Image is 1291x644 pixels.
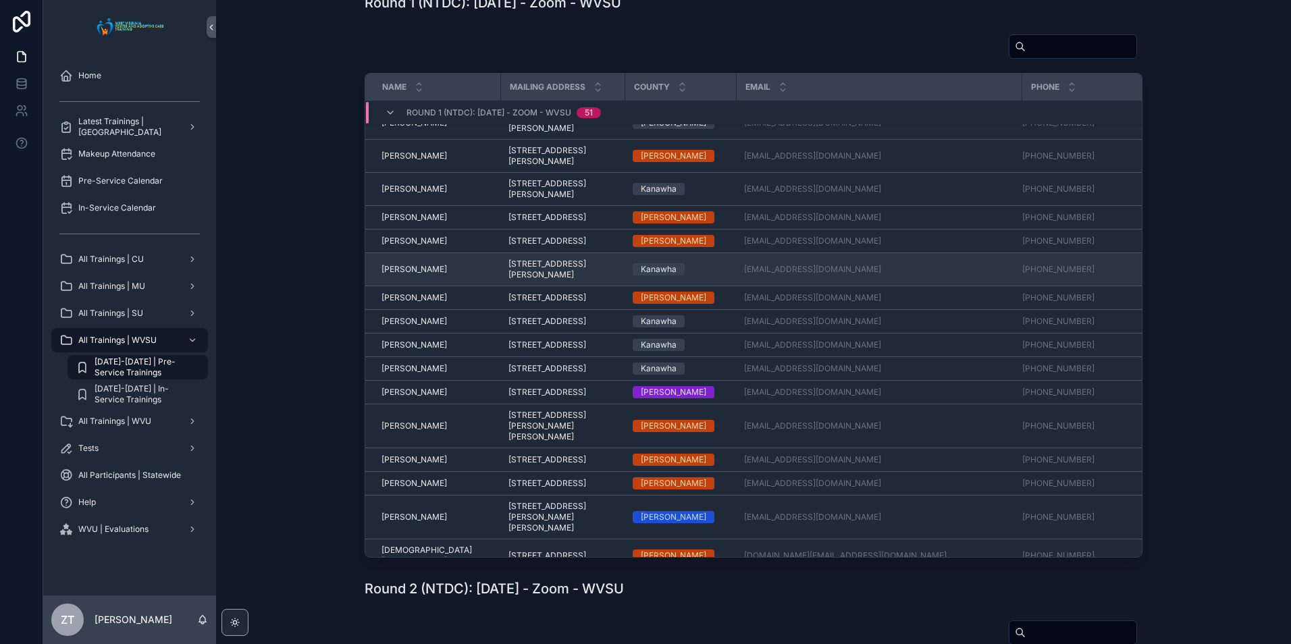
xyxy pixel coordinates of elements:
a: In-Service Calendar [51,196,208,220]
a: [STREET_ADDRESS] [508,454,616,465]
a: [EMAIL_ADDRESS][DOMAIN_NAME] [744,363,881,374]
a: [PERSON_NAME] [633,454,728,466]
a: All Trainings | MU [51,274,208,298]
a: [PERSON_NAME] [381,478,492,489]
a: [PHONE_NUMBER] [1022,387,1095,398]
span: All Trainings | WVU [78,416,151,427]
a: [PHONE_NUMBER] [1022,421,1095,431]
div: 51 [585,107,593,118]
div: Kanawha [641,315,677,327]
span: [PERSON_NAME] [381,212,447,223]
a: [PHONE_NUMBER] [1022,236,1138,246]
span: Help [78,497,96,508]
a: [PHONE_NUMBER] [1022,363,1095,374]
a: WVU | Evaluations [51,517,208,541]
span: [DATE]-[DATE] | In-Service Trainings [95,383,194,405]
a: [EMAIL_ADDRESS][DOMAIN_NAME] [744,236,1013,246]
a: Help [51,490,208,514]
a: Kanawha [633,339,728,351]
span: All Trainings | MU [78,281,145,292]
a: [EMAIL_ADDRESS][DOMAIN_NAME] [744,454,881,465]
a: [STREET_ADDRESS][PERSON_NAME][PERSON_NAME] [508,501,616,533]
span: [DEMOGRAPHIC_DATA][PERSON_NAME] [381,545,492,566]
a: Latest Trainings | [GEOGRAPHIC_DATA] [51,115,208,139]
a: [EMAIL_ADDRESS][DOMAIN_NAME] [744,151,881,161]
span: [STREET_ADDRESS][PERSON_NAME] [508,145,616,167]
div: [PERSON_NAME] [641,292,706,304]
a: [PERSON_NAME] [381,212,492,223]
span: [PERSON_NAME] [381,363,447,374]
a: [EMAIL_ADDRESS][DOMAIN_NAME] [744,387,881,398]
a: [DOMAIN_NAME][EMAIL_ADDRESS][DOMAIN_NAME] [744,550,1013,561]
a: [PHONE_NUMBER] [1022,236,1095,246]
a: [PERSON_NAME] [633,549,728,562]
a: [PHONE_NUMBER] [1022,264,1095,275]
a: [EMAIL_ADDRESS][DOMAIN_NAME] [744,292,881,303]
a: [EMAIL_ADDRESS][DOMAIN_NAME] [744,478,1013,489]
a: [EMAIL_ADDRESS][DOMAIN_NAME] [744,316,881,327]
a: [STREET_ADDRESS] [508,550,616,561]
a: [PHONE_NUMBER] [1022,454,1138,465]
span: [PERSON_NAME] [381,387,447,398]
a: Home [51,63,208,88]
a: [STREET_ADDRESS] [508,292,616,303]
div: Kanawha [641,183,677,195]
a: [EMAIL_ADDRESS][DOMAIN_NAME] [744,264,1013,275]
a: [PERSON_NAME] [633,211,728,223]
span: Pre-Service Calendar [78,176,163,186]
div: [PERSON_NAME] [641,235,706,247]
a: [STREET_ADDRESS][PERSON_NAME] [508,178,616,200]
span: Home [78,70,101,81]
a: [DOMAIN_NAME][EMAIL_ADDRESS][DOMAIN_NAME] [744,550,947,561]
a: [PHONE_NUMBER] [1022,512,1095,522]
a: [EMAIL_ADDRESS][DOMAIN_NAME] [744,421,1013,431]
a: [PHONE_NUMBER] [1022,478,1138,489]
a: [PERSON_NAME] [381,264,492,275]
p: [PERSON_NAME] [95,613,172,626]
span: [PERSON_NAME] [381,478,447,489]
a: [STREET_ADDRESS] [508,212,616,223]
a: [EMAIL_ADDRESS][DOMAIN_NAME] [744,151,1013,161]
span: [PERSON_NAME] [381,264,447,275]
div: [PERSON_NAME] [641,150,706,162]
span: Round 1 (NTDC): [DATE] - Zoom - WVSU [406,107,571,118]
a: [PHONE_NUMBER] [1022,292,1138,303]
a: [STREET_ADDRESS][PERSON_NAME] [508,259,616,280]
a: [STREET_ADDRESS][PERSON_NAME][PERSON_NAME] [508,410,616,442]
a: [STREET_ADDRESS] [508,236,616,246]
a: [PHONE_NUMBER] [1022,151,1095,161]
a: [EMAIL_ADDRESS][DOMAIN_NAME] [744,512,1013,522]
a: [PHONE_NUMBER] [1022,363,1138,374]
a: [PERSON_NAME] [381,151,492,161]
a: [PHONE_NUMBER] [1022,478,1095,489]
span: Makeup Attendance [78,149,155,159]
span: WVU | Evaluations [78,524,149,535]
a: [EMAIL_ADDRESS][DOMAIN_NAME] [744,512,881,522]
a: [PERSON_NAME] [633,235,728,247]
a: All Trainings | CU [51,247,208,271]
div: [PERSON_NAME] [641,549,706,562]
span: All Trainings | CU [78,254,144,265]
a: [EMAIL_ADDRESS][DOMAIN_NAME] [744,212,881,223]
span: Latest Trainings | [GEOGRAPHIC_DATA] [78,116,177,138]
span: Tests [78,443,99,454]
span: [STREET_ADDRESS] [508,363,586,374]
a: [DATE]-[DATE] | In-Service Trainings [68,382,208,406]
span: All Participants | Statewide [78,470,181,481]
a: [PERSON_NAME] [633,511,728,523]
span: [PERSON_NAME] [381,236,447,246]
a: Kanawha [633,315,728,327]
span: All Trainings | WVSU [78,335,157,346]
span: [STREET_ADDRESS] [508,550,586,561]
a: All Trainings | WVSU [51,328,208,352]
a: [EMAIL_ADDRESS][DOMAIN_NAME] [744,264,881,275]
span: ZT [61,612,74,628]
a: [PHONE_NUMBER] [1022,316,1138,327]
a: [STREET_ADDRESS] [508,340,616,350]
a: [PHONE_NUMBER] [1022,387,1138,398]
a: [PHONE_NUMBER] [1022,264,1138,275]
a: [EMAIL_ADDRESS][DOMAIN_NAME] [744,421,881,431]
div: [PERSON_NAME] [641,511,706,523]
